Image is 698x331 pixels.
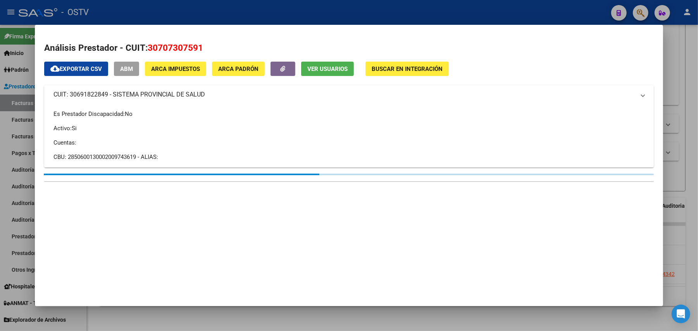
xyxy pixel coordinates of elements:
[365,62,449,76] button: Buscar en Integración
[53,124,645,133] p: Activo:
[120,66,133,72] span: ABM
[53,90,635,99] mat-panel-title: CUIT: 30691822849 - SISTEMA PROVINCIAL DE SALUD
[44,104,654,167] div: CUIT: 30691822849 - SISTEMA PROVINCIAL DE SALUD
[44,62,108,76] button: Exportar CSV
[218,66,259,72] span: ARCA Padrón
[372,66,443,72] span: Buscar en Integración
[301,62,354,76] button: Ver Usuarios
[125,110,133,117] span: No
[53,110,645,118] p: Es Prestador Discapacidad:
[44,85,654,104] mat-expansion-panel-header: CUIT: 30691822849 - SISTEMA PROVINCIAL DE SALUD
[212,62,265,76] button: ARCA Padrón
[44,41,654,55] h2: Análisis Prestador - CUIT:
[53,138,645,147] p: Cuentas:
[50,66,102,72] span: Exportar CSV
[307,66,348,72] span: Ver Usuarios
[53,153,645,161] div: CBU: 2850600130002009743619 - ALIAS:
[114,62,139,76] button: ABM
[50,64,60,73] mat-icon: cloud_download
[672,305,690,323] div: Open Intercom Messenger
[151,66,200,72] span: ARCA Impuestos
[72,125,77,132] span: Si
[145,62,206,76] button: ARCA Impuestos
[148,43,203,53] span: 30707307591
